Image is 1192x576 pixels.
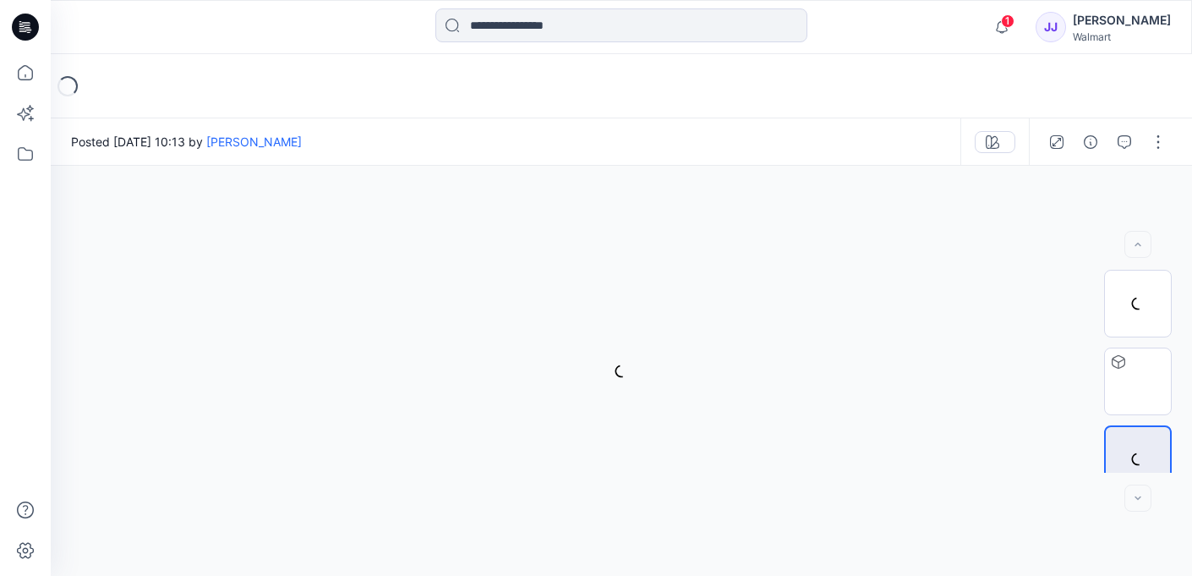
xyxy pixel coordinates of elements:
[206,134,302,149] a: [PERSON_NAME]
[1001,14,1014,28] span: 1
[1073,30,1171,43] div: Walmart
[1073,10,1171,30] div: [PERSON_NAME]
[1036,12,1066,42] div: JJ
[71,133,302,151] span: Posted [DATE] 10:13 by
[1077,129,1104,156] button: Details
